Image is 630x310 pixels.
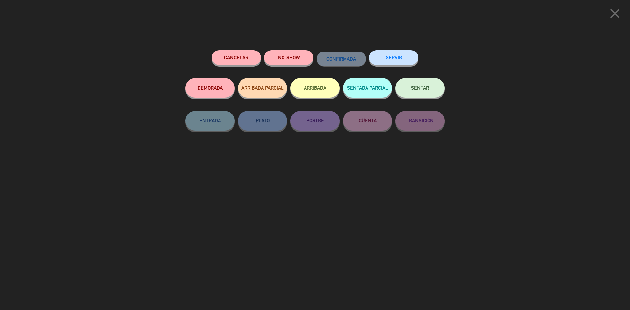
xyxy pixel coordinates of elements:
span: ARRIBADA PARCIAL [241,85,284,91]
button: CONFIRMADA [317,52,366,66]
button: ARRIBADA PARCIAL [238,78,287,98]
button: PLATO [238,111,287,131]
button: NO-SHOW [264,50,313,65]
span: SENTAR [411,85,429,91]
button: SENTADA PARCIAL [343,78,392,98]
span: CONFIRMADA [326,56,356,62]
button: DEMORADA [185,78,235,98]
button: close [605,5,625,24]
button: SENTAR [395,78,445,98]
button: TRANSICIÓN [395,111,445,131]
button: ARRIBADA [290,78,340,98]
button: POSTRE [290,111,340,131]
button: CUENTA [343,111,392,131]
i: close [607,5,623,22]
button: Cancelar [212,50,261,65]
button: SERVIR [369,50,418,65]
button: ENTRADA [185,111,235,131]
